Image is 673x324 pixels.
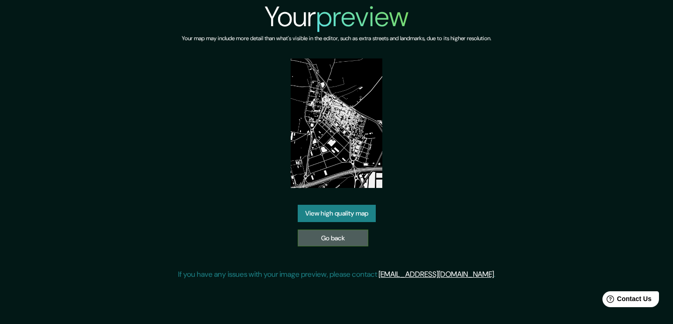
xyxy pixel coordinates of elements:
img: created-map-preview [291,58,382,188]
a: View high quality map [298,205,376,222]
h6: Your map may include more detail than what's visible in the editor, such as extra streets and lan... [182,34,491,43]
p: If you have any issues with your image preview, please contact . [178,269,495,280]
a: Go back [298,230,368,247]
a: [EMAIL_ADDRESS][DOMAIN_NAME] [379,269,494,279]
iframe: Help widget launcher [590,288,663,314]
